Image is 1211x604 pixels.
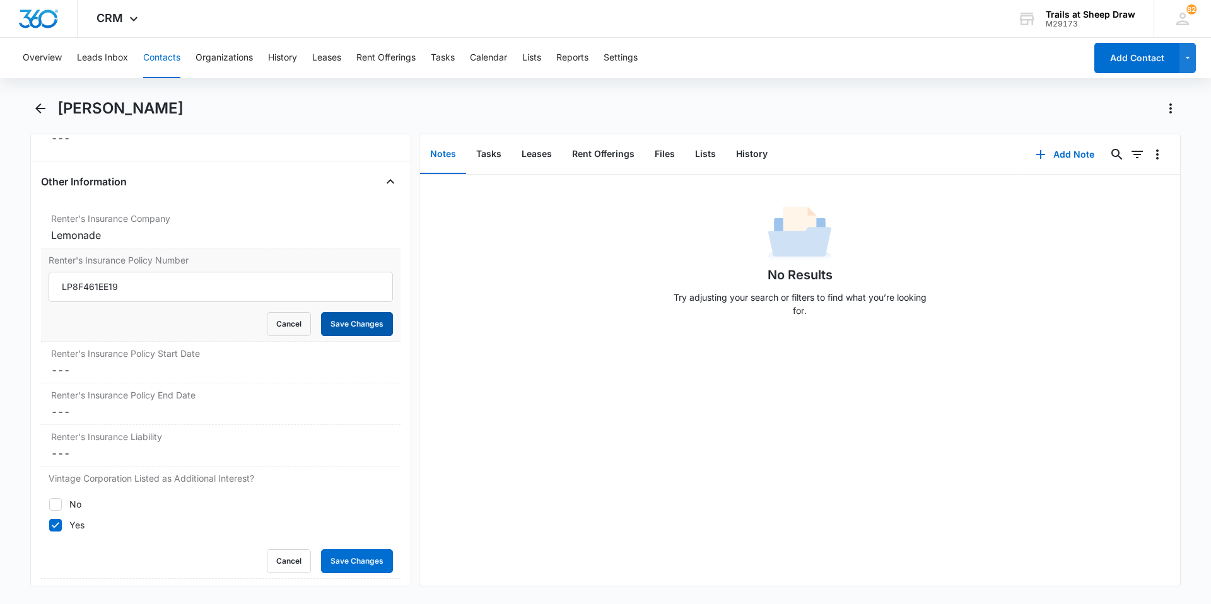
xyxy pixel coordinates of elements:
[1023,139,1107,170] button: Add Note
[23,38,62,78] button: Overview
[57,99,184,118] h1: [PERSON_NAME]
[49,272,393,302] input: Renter's Insurance Policy Number
[51,363,390,378] dd: ---
[512,135,562,174] button: Leases
[556,38,588,78] button: Reports
[69,497,81,511] div: No
[1046,9,1135,20] div: account name
[604,38,638,78] button: Settings
[1046,20,1135,28] div: account id
[562,135,645,174] button: Rent Offerings
[1161,98,1181,119] button: Actions
[51,446,390,461] dd: ---
[1147,144,1167,165] button: Overflow Menu
[51,131,390,146] dd: ---
[51,584,390,597] label: Xcel Energy Account Number (Electric)
[51,212,390,225] label: Renter's Insurance Company
[645,135,685,174] button: Files
[685,135,726,174] button: Lists
[466,135,512,174] button: Tasks
[431,38,455,78] button: Tasks
[470,38,507,78] button: Calendar
[667,291,932,317] p: Try adjusting your search or filters to find what you’re looking for.
[41,174,127,189] h4: Other Information
[1107,144,1127,165] button: Search...
[522,38,541,78] button: Lists
[420,135,466,174] button: Notes
[51,388,390,402] label: Renter's Insurance Policy End Date
[77,38,128,78] button: Leads Inbox
[356,38,416,78] button: Rent Offerings
[726,135,778,174] button: History
[41,207,401,248] div: Renter's Insurance CompanyLemonade
[41,425,401,467] div: Renter's Insurance Liability---
[49,253,393,267] label: Renter's Insurance Policy Number
[768,202,831,265] img: No Data
[51,430,390,443] label: Renter's Insurance Liability
[1094,43,1179,73] button: Add Contact
[1186,4,1196,15] div: notifications count
[1186,4,1196,15] span: 82
[49,472,393,485] label: Vintage Corporation Listed as Additional Interest?
[51,404,390,419] dd: ---
[1127,144,1147,165] button: Filters
[268,38,297,78] button: History
[41,383,401,425] div: Renter's Insurance Policy End Date---
[51,228,390,243] div: Lemonade
[267,549,311,573] button: Cancel
[312,38,341,78] button: Leases
[97,11,123,25] span: CRM
[30,98,50,119] button: Back
[321,549,393,573] button: Save Changes
[69,518,85,531] div: Yes
[321,312,393,336] button: Save Changes
[51,347,390,360] label: Renter's Insurance Policy Start Date
[768,265,833,284] h1: No Results
[143,38,180,78] button: Contacts
[196,38,253,78] button: Organizations
[380,171,401,192] button: Close
[41,342,401,383] div: Renter's Insurance Policy Start Date---
[267,312,311,336] button: Cancel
